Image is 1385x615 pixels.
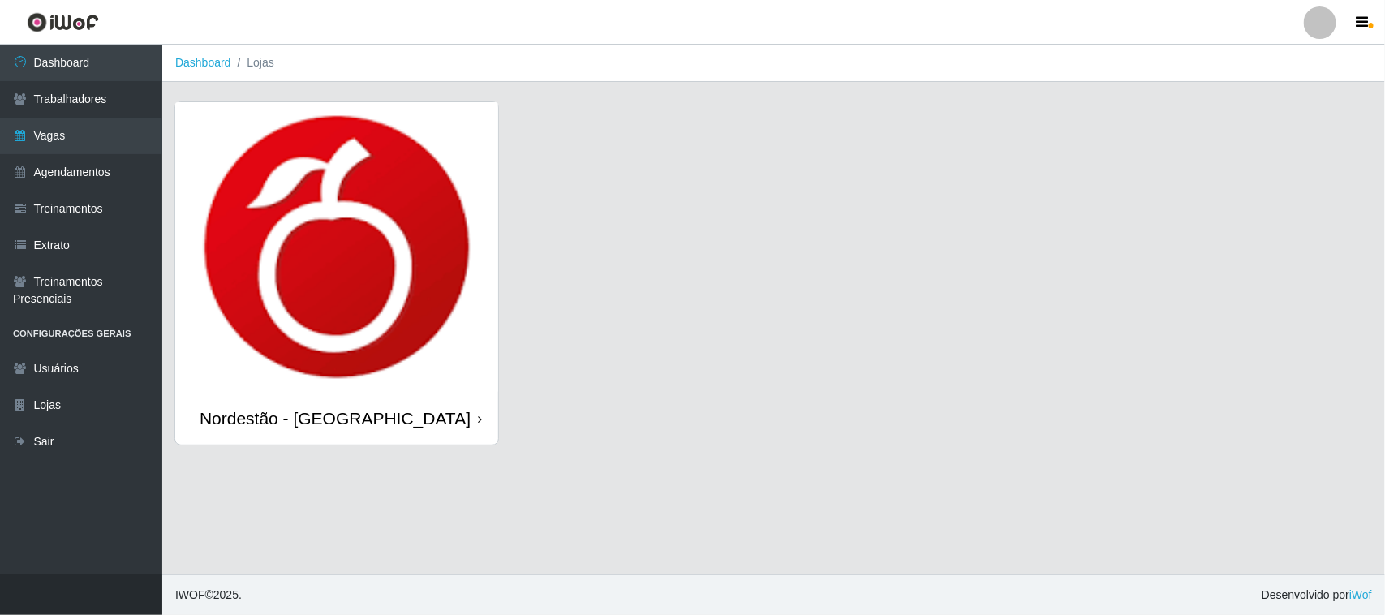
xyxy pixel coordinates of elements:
[175,102,498,392] img: cardImg
[1349,588,1372,601] a: iWof
[175,588,205,601] span: IWOF
[27,12,99,32] img: CoreUI Logo
[231,54,274,71] li: Lojas
[175,56,231,69] a: Dashboard
[200,408,471,428] div: Nordestão - [GEOGRAPHIC_DATA]
[175,102,498,445] a: Nordestão - [GEOGRAPHIC_DATA]
[1262,587,1372,604] span: Desenvolvido por
[162,45,1385,82] nav: breadcrumb
[175,587,242,604] span: © 2025 .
